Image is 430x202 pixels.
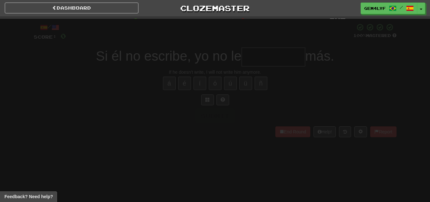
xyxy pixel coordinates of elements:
[163,77,176,90] button: á
[209,77,222,90] button: ó
[60,32,66,40] span: 0
[339,126,351,137] button: Round history (alt+y)
[4,193,53,200] span: Open feedback widget
[224,77,237,90] button: ú
[255,77,267,90] button: ñ
[353,33,366,38] span: 100 %
[122,19,129,24] span: :
[86,18,117,24] span: Correct
[353,33,397,39] div: Mastered
[96,49,242,64] span: Si él no escribe, yo no le
[34,69,397,75] div: If he doesn't write, I will not write him anymore.
[292,18,314,24] span: To go
[194,77,206,90] button: í
[240,17,246,25] span: 0
[133,17,138,25] span: 0
[5,3,138,13] a: Dashboard
[305,49,334,64] span: más.
[216,94,229,105] button: Single letter hint - you only get 1 per sentence and score half the points! alt+h
[364,5,386,11] span: gem4lyf
[314,126,336,137] button: Help!
[148,3,282,14] a: Clozemaster
[34,34,57,40] span: Score:
[229,19,236,24] span: :
[178,77,191,90] button: é
[239,77,252,90] button: ü
[201,94,214,105] button: Switch sentence to multiple choice alt+p
[400,5,403,10] span: /
[195,108,235,123] button: Submit
[361,3,417,14] a: gem4lyf /
[275,126,310,137] button: End Round
[318,19,325,24] span: :
[184,18,224,24] span: Incorrect
[34,23,66,31] div: /
[329,17,346,25] span: Inf
[370,126,396,137] button: Report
